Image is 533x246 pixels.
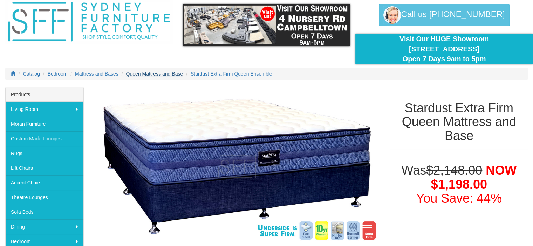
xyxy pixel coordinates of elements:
font: You Save: 44% [416,191,502,205]
a: Theatre Lounges [6,190,83,205]
h1: Was [390,163,528,205]
del: $2,148.00 [426,163,482,177]
a: Living Room [6,102,83,117]
a: Rugs [6,146,83,161]
a: Accent Chairs [6,175,83,190]
a: Catalog [23,71,40,77]
a: Custom Made Lounges [6,131,83,146]
span: NOW $1,198.00 [431,163,517,191]
a: Mattress and Bases [75,71,118,77]
div: Visit Our HUGE Showroom [STREET_ADDRESS] Open 7 Days 9am to 5pm [361,34,528,64]
a: Lift Chairs [6,161,83,175]
div: Products [6,87,83,102]
a: Bedroom [48,71,68,77]
img: showroom.gif [183,4,350,46]
h1: Stardust Extra Firm Queen Mattress and Base [390,101,528,143]
img: Sydney Furniture Factory [5,0,172,43]
a: Queen Mattress and Base [126,71,183,77]
a: Dining [6,219,83,234]
a: Sofa Beds [6,205,83,219]
a: Stardust Extra Firm Queen Ensemble [191,71,272,77]
a: Moran Furniture [6,117,83,131]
